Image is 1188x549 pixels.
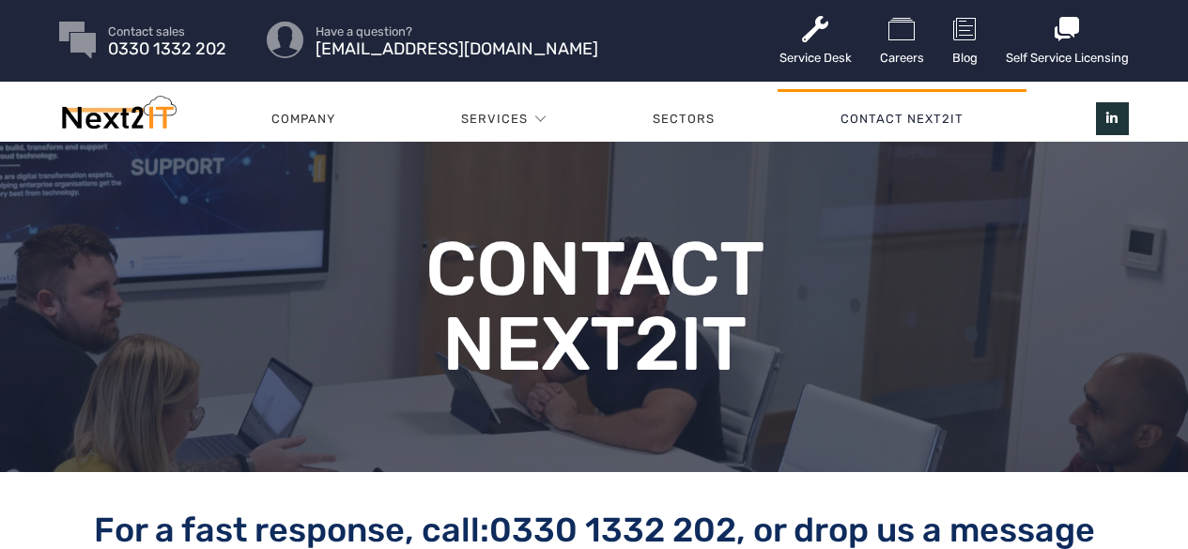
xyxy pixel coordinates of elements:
[108,25,226,38] span: Contact sales
[327,232,861,382] h1: Contact Next2IT
[208,91,398,147] a: Company
[316,25,598,55] a: Have a question? [EMAIL_ADDRESS][DOMAIN_NAME]
[461,91,528,147] a: Services
[316,25,598,38] span: Have a question?
[316,43,598,55] span: [EMAIL_ADDRESS][DOMAIN_NAME]
[59,96,177,138] img: Next2IT
[778,91,1026,147] a: Contact Next2IT
[108,43,226,55] span: 0330 1332 202
[108,25,226,55] a: Contact sales 0330 1332 202
[591,91,779,147] a: Sectors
